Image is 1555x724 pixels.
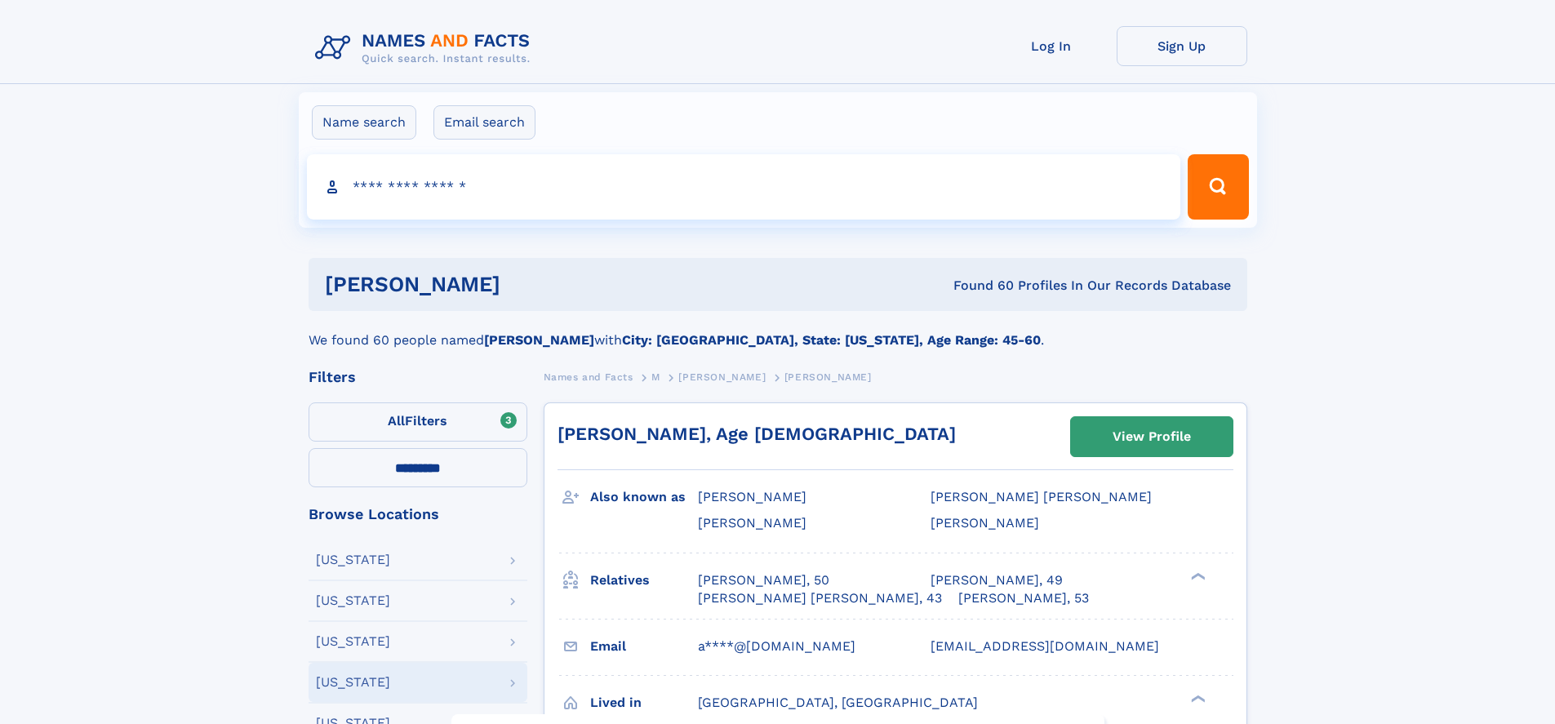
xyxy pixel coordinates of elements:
[784,371,872,383] span: [PERSON_NAME]
[1187,693,1206,704] div: ❯
[1187,571,1206,581] div: ❯
[1113,418,1191,455] div: View Profile
[590,689,698,717] h3: Lived in
[309,26,544,70] img: Logo Names and Facts
[1071,417,1233,456] a: View Profile
[622,332,1041,348] b: City: [GEOGRAPHIC_DATA], State: [US_STATE], Age Range: 45-60
[931,515,1039,531] span: [PERSON_NAME]
[1188,154,1248,220] button: Search Button
[558,424,956,444] a: [PERSON_NAME], Age [DEMOGRAPHIC_DATA]
[325,274,727,295] h1: [PERSON_NAME]
[698,589,942,607] a: [PERSON_NAME] [PERSON_NAME], 43
[388,413,405,429] span: All
[1117,26,1247,66] a: Sign Up
[678,371,766,383] span: [PERSON_NAME]
[309,507,527,522] div: Browse Locations
[590,483,698,511] h3: Also known as
[307,154,1181,220] input: search input
[316,553,390,566] div: [US_STATE]
[590,566,698,594] h3: Relatives
[312,105,416,140] label: Name search
[698,695,978,710] span: [GEOGRAPHIC_DATA], [GEOGRAPHIC_DATA]
[931,489,1152,504] span: [PERSON_NAME] [PERSON_NAME]
[678,366,766,387] a: [PERSON_NAME]
[651,371,660,383] span: M
[726,277,1231,295] div: Found 60 Profiles In Our Records Database
[309,402,527,442] label: Filters
[544,366,633,387] a: Names and Facts
[433,105,535,140] label: Email search
[309,311,1247,350] div: We found 60 people named with .
[590,633,698,660] h3: Email
[316,594,390,607] div: [US_STATE]
[958,589,1089,607] a: [PERSON_NAME], 53
[484,332,594,348] b: [PERSON_NAME]
[698,515,806,531] span: [PERSON_NAME]
[651,366,660,387] a: M
[986,26,1117,66] a: Log In
[698,571,829,589] a: [PERSON_NAME], 50
[931,571,1063,589] a: [PERSON_NAME], 49
[931,638,1159,654] span: [EMAIL_ADDRESS][DOMAIN_NAME]
[698,489,806,504] span: [PERSON_NAME]
[309,370,527,384] div: Filters
[316,635,390,648] div: [US_STATE]
[316,676,390,689] div: [US_STATE]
